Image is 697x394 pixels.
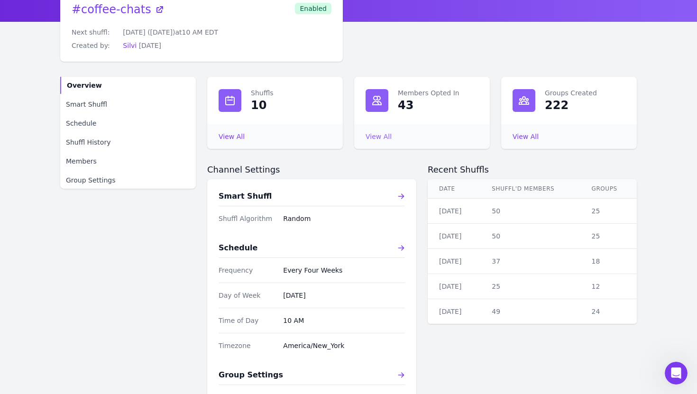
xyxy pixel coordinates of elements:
td: 25 [580,199,637,224]
span: Members [66,156,97,166]
div: [DATE] [439,206,469,216]
span: [DATE] [139,42,161,49]
h3: Schedule [219,242,257,254]
iframe: Intercom live chat [665,362,688,385]
a: Schedule [219,242,405,254]
td: 25 [580,224,637,249]
dd: Every Four Weeks [283,266,405,275]
dt: Next shuffl: [72,27,115,37]
span: Smart Shuffl [66,100,107,109]
dt: Members Opted In [398,88,478,98]
div: [DATE] [439,282,469,291]
a: Smart Shuffl [219,191,405,202]
dt: Timezone [219,341,275,350]
dd: America/New_York [283,341,405,350]
a: Overview [60,77,196,94]
dt: Frequency [219,266,275,275]
dt: Time of Day [219,316,275,325]
th: Shuffl'd Members [480,179,580,199]
a: View All [513,133,539,140]
dd: [DATE] [283,291,405,300]
a: Smart Shuffl [60,96,196,113]
h3: Group Settings [219,369,283,381]
h2: Channel Settings [207,164,416,175]
dt: Groups Created [545,88,625,98]
td: 18 [580,249,637,274]
a: View All [219,133,245,140]
a: Silvi [123,42,137,49]
div: 222 [545,98,569,113]
a: Schedule [60,115,196,132]
td: 37 [480,249,580,274]
h3: Smart Shuffl [219,191,272,202]
td: 24 [580,299,637,324]
th: Date [428,179,480,199]
a: #coffee-chats [72,3,165,16]
nav: Sidebar [60,77,196,189]
td: 49 [480,299,580,324]
dd: Random [283,214,405,223]
a: Group Settings [219,369,405,381]
span: Shuffl History [66,137,110,147]
dd: 10 AM [283,316,405,325]
div: 43 [398,98,413,113]
td: 50 [480,224,580,249]
span: Enabled [295,3,331,14]
a: View All [366,133,392,140]
a: Members [60,153,196,170]
td: 12 [580,274,637,299]
div: [DATE] [439,257,469,266]
dt: Created by: [72,41,115,50]
a: Shuffl History [60,134,196,151]
td: 50 [480,199,580,224]
dt: Shuffl Algorithm [219,214,275,223]
span: Schedule [66,119,96,128]
a: Group Settings [60,172,196,189]
h2: Recent Shuffls [428,164,637,175]
span: # coffee-chats [72,3,151,16]
td: 25 [480,274,580,299]
dt: Shuffls [251,88,331,98]
div: [DATE] [439,231,469,241]
span: [DATE] ([DATE]) at 10 AM EDT [123,28,218,36]
span: Group Settings [66,175,116,185]
dt: Day of Week [219,291,275,300]
div: 10 [251,98,266,113]
th: Groups [580,179,637,199]
span: Overview [67,81,102,90]
div: [DATE] [439,307,469,316]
